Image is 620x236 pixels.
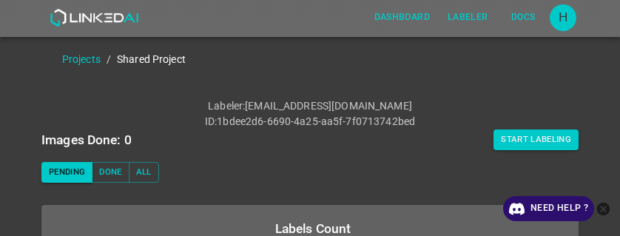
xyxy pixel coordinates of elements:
[41,129,132,150] h6: Images Done: 0
[129,162,159,183] button: All
[499,5,547,30] button: Docs
[217,114,415,129] p: 1bdee2d6-6690-4a25-aa5f-7f0713742bed
[205,114,217,129] p: ID :
[365,2,439,33] a: Dashboard
[496,2,550,33] a: Docs
[117,52,186,67] p: Shared Project
[62,53,101,65] a: Projects
[41,162,92,183] button: Pending
[503,196,594,221] a: Need Help ?
[92,162,129,183] button: Done
[368,5,436,30] button: Dashboard
[594,196,613,221] button: close-help
[550,4,576,31] div: H
[442,5,493,30] button: Labeler
[550,4,576,31] button: Open settings
[493,129,579,150] button: Start Labeling
[50,9,139,27] img: LinkedAI
[62,52,620,67] nav: breadcrumb
[439,2,496,33] a: Labeler
[107,52,111,67] li: /
[245,98,412,114] p: [EMAIL_ADDRESS][DOMAIN_NAME]
[208,98,245,114] p: Labeler :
